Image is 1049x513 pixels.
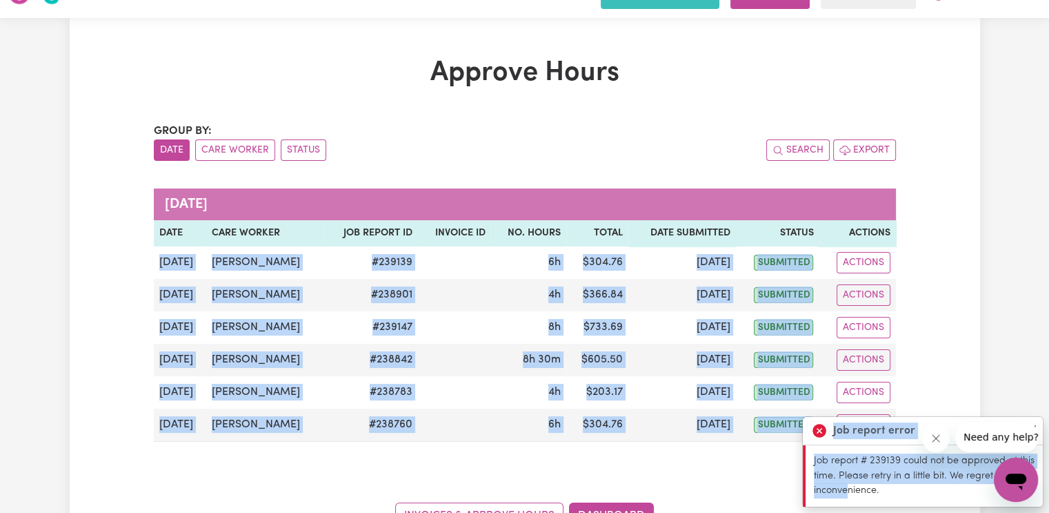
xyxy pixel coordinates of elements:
[754,320,813,336] span: submitted
[323,409,418,442] td: # 238760
[548,322,561,333] span: 8 hours
[154,57,896,90] h1: Approve Hours
[206,311,323,344] td: [PERSON_NAME]
[819,220,895,246] th: Actions
[154,220,207,246] th: Date
[206,246,323,279] td: [PERSON_NAME]
[837,349,890,371] button: Actions
[628,344,736,376] td: [DATE]
[837,382,890,403] button: Actions
[766,139,830,161] button: Search
[566,279,628,311] td: $ 366.84
[548,387,561,398] span: 4 hours
[206,220,323,246] th: Care worker
[754,287,813,303] span: submitted
[628,409,736,442] td: [DATE]
[628,311,736,344] td: [DATE]
[154,311,207,344] td: [DATE]
[837,252,890,273] button: Actions
[837,284,890,306] button: Actions
[837,317,890,338] button: Actions
[323,376,418,409] td: # 238783
[837,414,890,436] button: Actions
[154,188,896,220] caption: [DATE]
[154,139,190,161] button: sort invoices by date
[628,279,736,311] td: [DATE]
[323,311,418,344] td: # 239147
[154,344,207,376] td: [DATE]
[154,376,207,409] td: [DATE]
[548,289,561,300] span: 4 hours
[566,220,628,246] th: Total
[154,246,207,279] td: [DATE]
[281,139,326,161] button: sort invoices by paid status
[154,279,207,311] td: [DATE]
[548,257,561,268] span: 6 hours
[566,311,628,344] td: $ 733.69
[206,279,323,311] td: [PERSON_NAME]
[490,220,566,246] th: No. Hours
[323,220,418,246] th: Job Report ID
[566,376,628,409] td: $ 203.17
[955,422,1038,452] iframe: Message from company
[994,458,1038,502] iframe: Button to launch messaging window
[195,139,275,161] button: sort invoices by care worker
[206,409,323,442] td: [PERSON_NAME]
[754,385,813,400] span: submitted
[323,246,418,279] td: # 239139
[206,344,323,376] td: [PERSON_NAME]
[833,139,896,161] button: Export
[754,352,813,368] span: submitted
[8,10,83,21] span: Need any help?
[814,454,1035,499] p: Job report # 239139 could not be approved at this time. Please retry in a little bit. We regret t...
[418,220,490,246] th: Invoice ID
[628,220,736,246] th: Date Submitted
[523,354,561,365] span: 8 hours 30 minutes
[323,344,418,376] td: # 238842
[206,376,323,409] td: [PERSON_NAME]
[548,419,561,430] span: 6 hours
[628,246,736,279] td: [DATE]
[566,344,628,376] td: $ 605.50
[628,376,736,409] td: [DATE]
[754,417,813,433] span: submitted
[323,279,418,311] td: # 238901
[754,255,813,271] span: submitted
[736,220,819,246] th: Status
[922,425,950,452] iframe: Close message
[566,246,628,279] td: $ 304.76
[154,126,212,137] span: Group by:
[833,423,915,439] strong: Job report error
[154,409,207,442] td: [DATE]
[566,409,628,442] td: $ 304.76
